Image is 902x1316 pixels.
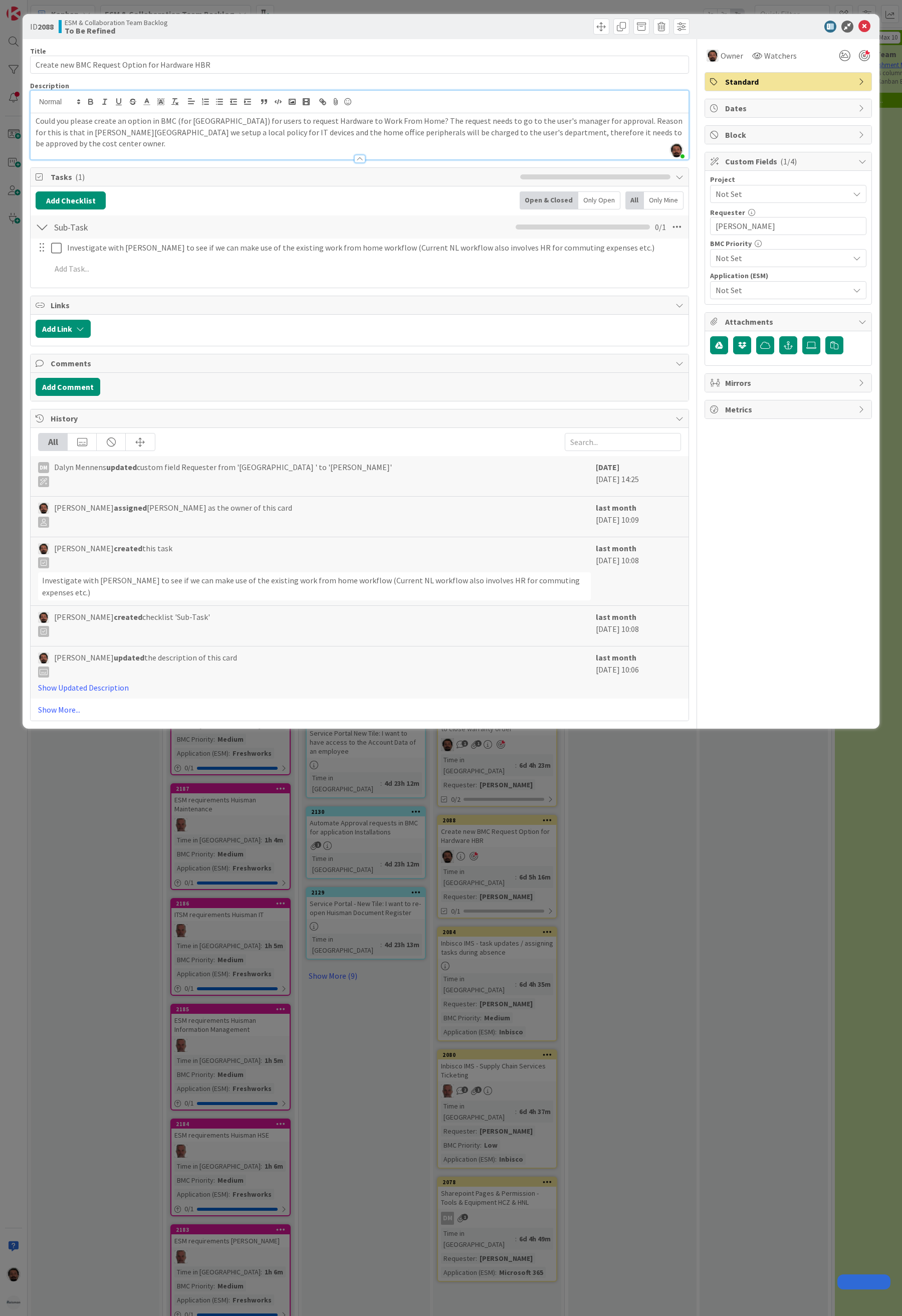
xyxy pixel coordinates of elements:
div: Only Open [578,191,620,209]
b: assigned [114,503,147,513]
img: AC [38,652,49,664]
span: [PERSON_NAME] this task [54,542,172,568]
b: created [114,543,142,553]
div: Project [710,176,866,183]
span: History [51,412,670,424]
div: BMC Priority [710,240,866,247]
input: Add Checklist... [51,218,276,236]
img: AC [38,612,49,623]
span: Watchers [764,50,797,62]
b: last month [596,652,636,663]
span: Not Set [716,283,844,297]
span: Standard [725,76,853,88]
div: [DATE] 10:06 [596,651,681,694]
span: Not Set [716,251,844,265]
div: [DATE] 10:09 [596,502,681,532]
span: [PERSON_NAME] [PERSON_NAME] as the owner of this card [54,502,292,528]
img: AC [38,543,49,554]
p: Could you please create an option in BMC (for [GEOGRAPHIC_DATA]) for users to request Hardware to... [36,115,684,149]
label: Requester [710,208,745,217]
span: Links [51,299,670,311]
img: AC [707,50,719,62]
button: Add Comment [36,378,100,396]
div: Open & Closed [520,191,578,209]
img: AC [38,503,49,514]
button: Add Link [36,320,91,338]
b: last month [596,612,636,622]
span: Description [30,81,69,90]
span: Attachments [725,316,853,328]
span: [PERSON_NAME] the description of this card [54,651,237,678]
b: 2088 [38,22,54,32]
div: Investigate with [PERSON_NAME] to see if we can make use of the existing work from home workflow ... [38,572,591,600]
span: Metrics [725,403,853,415]
span: Block [725,129,853,141]
div: All [39,433,68,451]
span: Not Set [716,187,844,201]
input: type card name here... [30,56,689,74]
b: updated [106,462,137,472]
b: last month [596,543,636,553]
b: last month [596,503,636,513]
div: Only Mine [644,191,684,209]
span: [PERSON_NAME] checklist 'Sub-Task' [54,611,210,637]
b: updated [114,652,144,663]
label: Title [30,47,46,56]
p: Investigate with [PERSON_NAME] to see if we can make use of the existing work from home workflow ... [67,242,682,254]
input: Search... [565,433,681,451]
span: Custom Fields [725,155,853,167]
span: Comments [51,357,670,369]
div: DM [38,462,49,473]
div: All [625,191,644,209]
img: OnCl7LGpK6aSgKCc2ZdSmTqaINaX6qd1.png [669,143,684,157]
div: [DATE] 10:08 [596,611,681,641]
span: Owner [721,50,743,62]
div: Application (ESM) [710,272,866,279]
button: Add Checklist [36,191,106,209]
b: created [114,612,142,622]
span: Tasks [51,171,515,183]
div: [DATE] 10:08 [596,542,681,600]
b: [DATE] [596,462,619,472]
span: 0 / 1 [655,221,666,233]
a: Show Updated Description [38,683,129,693]
span: Dalyn Mennens custom field Requester from '[GEOGRAPHIC_DATA] ' to '[PERSON_NAME]' [54,461,392,487]
span: Dates [725,102,853,114]
div: [DATE] 14:25 [596,461,681,491]
b: To Be Refined [65,27,168,35]
span: ( 1 ) [75,172,85,182]
span: ( 1/4 ) [780,156,797,166]
span: ESM & Collaboration Team Backlog [65,19,168,27]
span: Mirrors [725,377,853,389]
span: ID [30,21,54,33]
a: Show More... [38,704,681,716]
